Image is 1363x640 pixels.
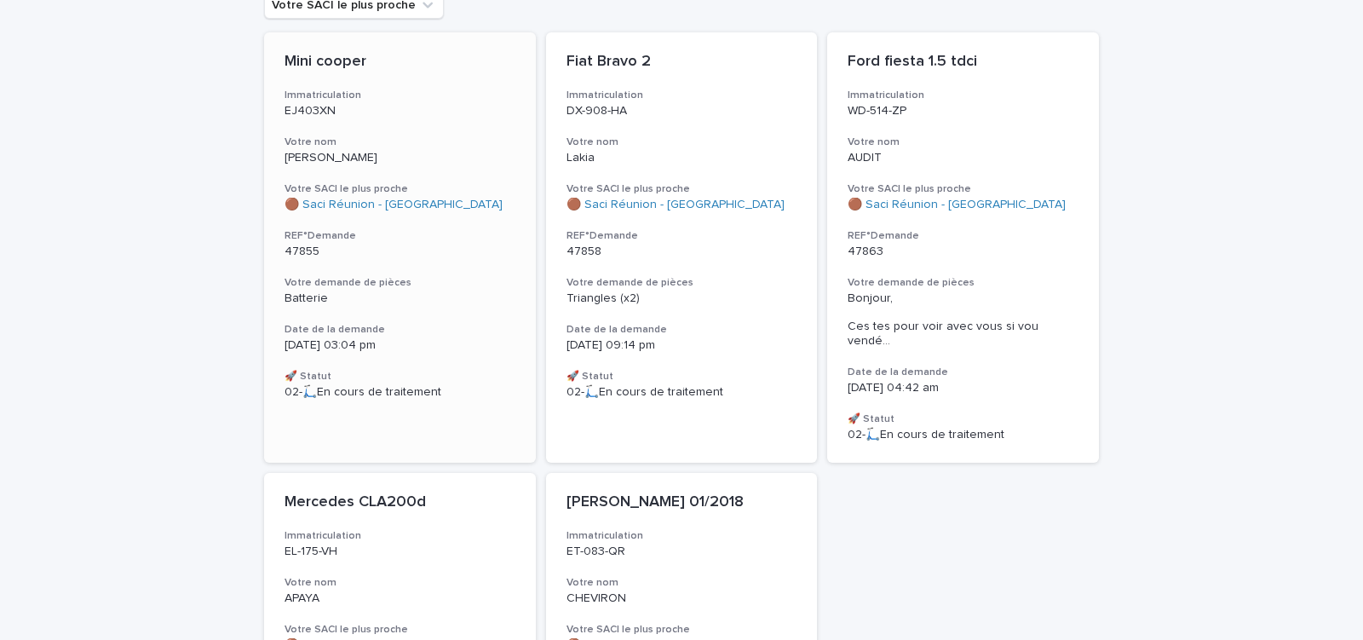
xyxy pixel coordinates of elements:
h3: Immatriculation [285,89,515,102]
p: 02-🛴En cours de traitement [848,428,1078,442]
h3: Date de la demande [566,323,797,337]
p: [PERSON_NAME] 01/2018 [566,493,797,512]
h3: Votre SACI le plus proche [285,623,515,637]
h3: Votre SACI le plus proche [848,182,1078,196]
a: 🟤 Saci Réunion - [GEOGRAPHIC_DATA] [848,198,1066,212]
span: Triangles (x2) [566,292,640,304]
h3: REF°Demande [848,229,1078,243]
p: DX-908-HA [566,104,797,118]
h3: Votre demande de pièces [285,276,515,290]
p: APAYA [285,591,515,606]
a: 🟤 Saci Réunion - [GEOGRAPHIC_DATA] [285,198,503,212]
h3: Votre nom [566,576,797,590]
h3: Votre nom [566,135,797,149]
h3: 🚀 Statut [848,412,1078,426]
p: 47855 [285,245,515,259]
h3: Votre SACI le plus proche [566,182,797,196]
a: Mini cooperImmatriculationEJ403XNVotre nom[PERSON_NAME]Votre SACI le plus proche🟤 Saci Réunion - ... [264,32,536,463]
h3: Votre nom [848,135,1078,149]
span: Bonjour, Ces tes pour voir avec vous si vou vendé ... [848,291,1078,349]
h3: Votre SACI le plus proche [285,182,515,196]
p: 02-🛴En cours de traitement [566,385,797,400]
h3: Immatriculation [566,89,797,102]
p: ET-083-QR [566,545,797,559]
h3: Votre demande de pièces [848,276,1078,290]
h3: Date de la demande [848,366,1078,379]
p: 02-🛴En cours de traitement [285,385,515,400]
p: Fiat Bravo 2 [566,53,797,72]
p: CHEVIRON [566,591,797,606]
p: 47863 [848,245,1078,259]
p: [PERSON_NAME] [285,151,515,165]
div: Bonjour, Ces tes pour voir avec vous si vou vendé enbout durite ou durite a caburant merci [848,291,1078,349]
h3: Immatriculation [285,529,515,543]
p: Mercedes CLA200d [285,493,515,512]
h3: Votre demande de pièces [566,276,797,290]
h3: Votre nom [285,576,515,590]
a: Fiat Bravo 2ImmatriculationDX-908-HAVotre nomLakiaVotre SACI le plus proche🟤 Saci Réunion - [GEOG... [546,32,818,463]
p: 47858 [566,245,797,259]
h3: Date de la demande [285,323,515,337]
p: [DATE] 03:04 pm [285,338,515,353]
h3: Votre nom [285,135,515,149]
a: 🟤 Saci Réunion - [GEOGRAPHIC_DATA] [566,198,785,212]
h3: Votre SACI le plus proche [566,623,797,637]
p: Mini cooper [285,53,515,72]
h3: REF°Demande [566,229,797,243]
p: [DATE] 04:42 am [848,381,1078,395]
p: [DATE] 09:14 pm [566,338,797,353]
p: WD-514-ZP [848,104,1078,118]
h3: Immatriculation [848,89,1078,102]
h3: 🚀 Statut [285,370,515,383]
h3: 🚀 Statut [566,370,797,383]
p: Ford fiesta 1.5 tdci [848,53,1078,72]
p: Lakia [566,151,797,165]
h3: REF°Demande [285,229,515,243]
span: Batterie [285,292,328,304]
p: EL-175-VH [285,545,515,559]
a: Ford fiesta 1.5 tdciImmatriculationWD-514-ZPVotre nomAUDITVotre SACI le plus proche🟤 Saci Réunion... [827,32,1099,463]
p: AUDIT [848,151,1078,165]
p: EJ403XN [285,104,515,118]
h3: Immatriculation [566,529,797,543]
